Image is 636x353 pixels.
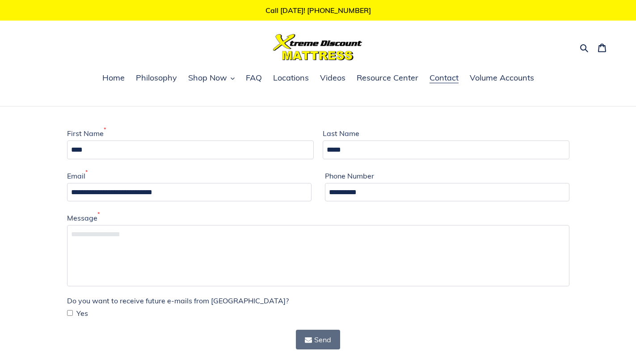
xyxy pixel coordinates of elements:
span: Locations [273,72,309,83]
span: Shop Now [188,72,227,83]
a: Resource Center [352,72,423,85]
span: FAQ [246,72,262,83]
a: Philosophy [131,72,181,85]
span: Videos [320,72,345,83]
button: Send [296,330,340,349]
label: Phone Number [325,170,374,181]
a: Videos [316,72,350,85]
a: FAQ [241,72,266,85]
button: Shop Now [184,72,239,85]
label: Last Name [323,128,359,139]
span: Resource Center [357,72,418,83]
label: First Name [67,128,106,139]
span: Yes [76,308,88,319]
img: Xtreme Discount Mattress [273,34,362,60]
label: Do you want to receive future e-mails from [GEOGRAPHIC_DATA]? [67,295,289,306]
a: Home [98,72,129,85]
span: Volume Accounts [470,72,534,83]
label: Message [67,213,100,223]
span: Home [102,72,125,83]
input: Yes [67,310,73,316]
a: Volume Accounts [465,72,539,85]
label: Email [67,170,88,181]
a: Locations [269,72,313,85]
span: Contact [430,72,459,83]
span: Philosophy [136,72,177,83]
a: Contact [425,72,463,85]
